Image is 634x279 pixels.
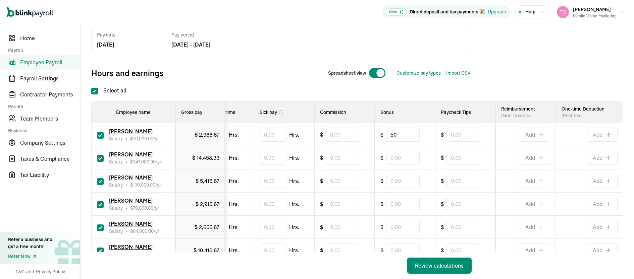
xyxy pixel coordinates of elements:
span: Salary [109,228,123,234]
span: • [125,182,127,188]
span: [DATE] [97,41,114,49]
input: 0.00 [260,197,286,211]
span: $ [380,223,383,231]
span: $ [441,131,444,139]
span: • [125,228,127,234]
span: Employee Payroll [20,58,80,66]
div: $ [192,154,219,162]
span: $ [130,251,156,257]
button: Add [520,197,550,211]
span: [PERSON_NAME] [109,197,153,204]
input: 0.00 [260,174,286,188]
button: Add [587,197,618,211]
span: Salary [109,158,123,165]
span: Employee name [116,109,151,115]
span: [PERSON_NAME] [109,220,153,227]
span: 130,000.00 [133,182,155,188]
span: $ [380,200,383,208]
span: Salary [109,135,123,142]
div: Sick pay [260,109,309,116]
div: Gross pay [181,109,219,116]
span: • [125,158,127,165]
div: $ [195,223,219,231]
div: Chat Widget [600,247,634,279]
input: 0.00 [446,128,480,142]
span: /yr [130,228,159,234]
input: 0.00 [386,243,420,257]
span: Hrs. [289,154,299,162]
input: 0.00 [326,243,359,257]
span: /yr [130,251,162,258]
span: • [125,135,127,142]
span: 2,916.67 [200,201,219,207]
span: Commission [320,109,346,115]
span: Hrs. [289,131,299,139]
span: $ [130,136,153,142]
span: Hrs. [289,223,299,231]
span: Contractor Payments [20,90,80,98]
button: Add [520,128,550,142]
span: Reimbursement [501,106,550,112]
span: Pay date [97,31,166,39]
span: Pay period [171,31,241,39]
span: • [125,205,127,211]
span: One-time Deduction [562,106,618,112]
div: Paycheck Tips [441,109,490,116]
div: $ [195,131,219,139]
div: Refer a business and get a free month! [8,236,52,250]
span: Hrs. [289,200,299,208]
span: Hrs. [229,154,239,162]
span: $ [380,177,383,185]
span: $ [441,223,444,231]
div: $ [196,177,219,185]
input: 0.00 [260,128,286,142]
span: $ [320,200,323,208]
button: Add [520,243,550,257]
button: Help [514,5,549,18]
span: Privacy Policy [36,268,65,275]
div: Import CSV [446,70,470,77]
input: 0.00 [260,151,286,165]
span: Team Members [20,115,80,123]
span: [DATE] - [DATE] [171,41,241,49]
span: $ [380,154,383,162]
input: 0.00 [446,197,480,211]
input: 0.00 [326,128,359,142]
span: $ [380,131,383,139]
span: 64,000.00 [133,228,154,234]
span: Help [525,8,535,15]
input: 0.00 [386,174,420,188]
span: 10,416.67 [198,247,219,254]
span: Hrs. [229,131,239,139]
input: 0.00 [386,220,420,234]
span: $ [441,177,444,185]
span: Payroll Settings [20,74,80,82]
input: 0.00 [446,220,480,234]
span: People [8,103,76,110]
input: 0.00 [446,243,480,257]
span: [PERSON_NAME] [109,174,153,181]
span: $ [320,131,323,139]
input: 0.00 [386,151,420,165]
span: Salary [109,182,123,188]
span: Business [8,127,76,134]
span: Salary [109,205,123,211]
div: $ [196,200,219,208]
span: 5,416.67 [200,178,219,184]
button: Customize pay types [397,70,441,77]
div: Mobile Vision Marketing [573,13,617,19]
span: Hrs. [229,200,239,208]
span: /yr [130,158,161,165]
span: T&C [15,268,24,275]
input: 0.00 [386,197,420,211]
span: Hrs. [229,177,239,185]
input: 0.00 [326,174,359,188]
span: Taxes & Compliance [20,155,80,163]
span: $ [320,246,323,254]
button: Add [520,220,550,234]
span: 70,000.00 [133,136,153,142]
span: [PERSON_NAME] [109,151,153,158]
span: Payroll [8,47,76,54]
nav: Global [7,2,53,22]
